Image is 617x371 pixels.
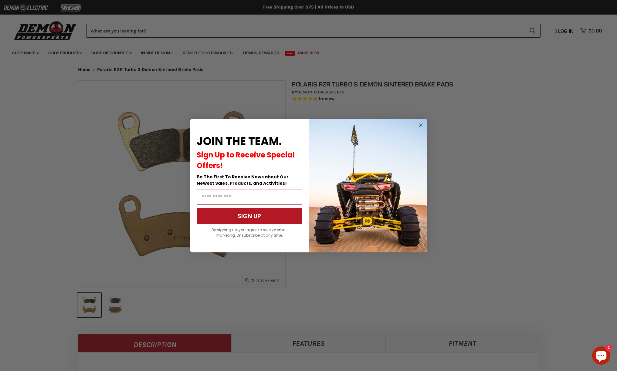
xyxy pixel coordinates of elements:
button: Close dialog [417,121,425,129]
input: Email Address [197,190,302,205]
span: Be The First To Receive News about Our Newest Sales, Products, and Activities! [197,174,289,186]
button: SIGN UP [197,208,302,224]
span: JOIN THE TEAM. [197,133,282,149]
span: By signing up, you agree to receive email marketing. Unsubscribe at any time. [212,227,287,238]
inbox-online-store-chat: Shopify online store chat [590,346,612,366]
img: a9095488-b6e7-41ba-879d-588abfab540b.jpeg [309,119,427,252]
span: Sign Up to Receive Special Offers! [197,150,295,170]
